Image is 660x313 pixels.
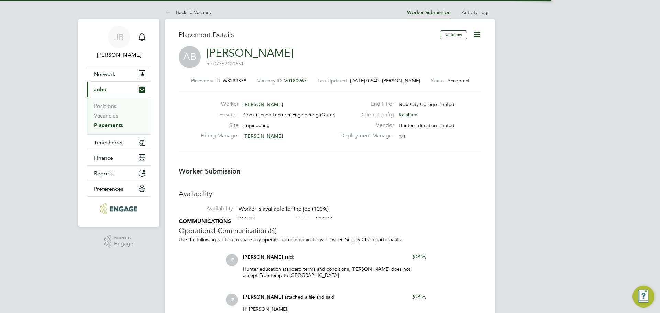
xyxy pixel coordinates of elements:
[440,30,467,39] button: Unfollow
[223,78,246,84] span: WS299378
[412,293,426,299] span: [DATE]
[179,167,240,175] b: Worker Submission
[316,216,332,223] span: [DATE]
[399,112,417,118] span: Rainham
[179,189,481,198] h3: Availability
[243,133,283,139] span: [PERSON_NAME]
[243,306,426,312] p: Hi [PERSON_NAME],
[94,122,123,128] a: Placements
[257,78,282,84] label: Vacancy ID
[114,241,133,247] span: Engage
[201,122,239,129] label: Site
[256,215,310,223] label: Finish
[336,132,394,139] label: Deployment Manager
[94,71,115,77] span: Network
[87,203,151,214] a: Go to home page
[336,101,394,108] label: End Hirer
[94,103,117,109] a: Positions
[201,111,239,119] label: Position
[243,266,426,278] p: Hunter education standard terms and conditions, [PERSON_NAME] does not accept Free temp to [GEOGR...
[336,111,394,119] label: Client Config
[226,294,238,306] span: JB
[239,216,255,223] span: [DATE]
[243,101,283,108] span: [PERSON_NAME]
[239,206,329,213] span: Worker is available for the job (100%)
[243,122,270,128] span: Engineering
[94,155,113,161] span: Finance
[179,226,481,235] h3: Operational Communications
[399,122,454,128] span: Hunter Education Limited
[87,26,151,59] a: JB[PERSON_NAME]
[94,170,114,177] span: Reports
[207,46,293,60] a: [PERSON_NAME]
[191,78,220,84] label: Placement ID
[78,19,159,227] nav: Main navigation
[87,181,151,196] button: Preferences
[179,236,481,243] p: Use the following section to share any operational communications between Supply Chain participants.
[336,122,394,129] label: Vendor
[87,51,151,59] span: Jack Baron
[269,226,277,235] span: (4)
[114,235,133,241] span: Powered by
[407,10,451,15] a: Worker Submission
[94,112,118,119] a: Vacancies
[412,254,426,259] span: [DATE]
[399,101,454,108] span: New City College Limited
[207,60,244,67] span: m: 07762120651
[284,254,294,260] span: said:
[87,66,151,81] button: Network
[284,78,307,84] span: V0180967
[243,254,283,260] span: [PERSON_NAME]
[179,215,233,223] label: Start
[431,78,444,84] label: Status
[462,9,489,15] a: Activity Logs
[179,218,481,225] h5: COMMUNICATIONS
[447,78,469,84] span: Accepted
[179,30,435,39] h3: Placement Details
[243,112,336,118] span: Construction Lecturer Engineering (Outer)
[94,139,122,146] span: Timesheets
[94,86,106,93] span: Jobs
[87,97,151,134] div: Jobs
[318,78,347,84] label: Last Updated
[284,294,336,300] span: attached a file and said:
[179,205,233,212] label: Availability
[165,9,212,15] a: Back To Vacancy
[100,203,137,214] img: huntereducation-logo-retina.png
[87,166,151,181] button: Reports
[243,294,283,300] span: [PERSON_NAME]
[179,46,201,68] span: AB
[399,133,406,139] span: n/a
[87,82,151,97] button: Jobs
[104,235,134,248] a: Powered byEngage
[632,286,654,308] button: Engage Resource Center
[201,132,239,139] label: Hiring Manager
[87,135,151,150] button: Timesheets
[94,186,123,192] span: Preferences
[201,101,239,108] label: Worker
[382,78,420,84] span: [PERSON_NAME]
[114,33,124,42] span: JB
[87,150,151,165] button: Finance
[226,254,238,266] span: JB
[350,78,382,84] span: [DATE] 09:40 -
